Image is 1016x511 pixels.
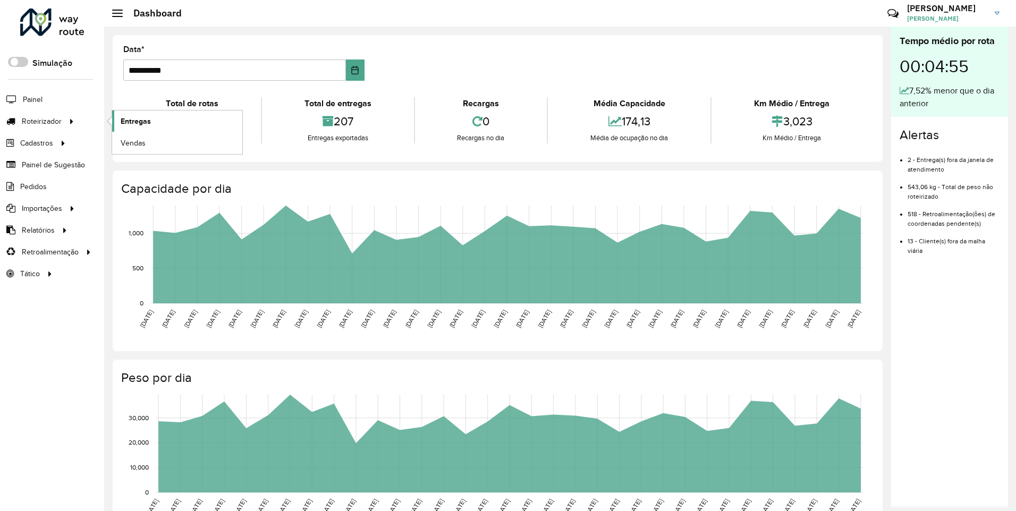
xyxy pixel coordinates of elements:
[581,309,596,329] text: [DATE]
[908,147,1000,174] li: 2 - Entrega(s) fora da janela de atendimento
[537,309,552,329] text: [DATE]
[714,97,869,110] div: Km Médio / Entrega
[126,97,258,110] div: Total de rotas
[735,309,751,329] text: [DATE]
[382,309,397,329] text: [DATE]
[625,309,640,329] text: [DATE]
[346,59,365,81] button: Choose Date
[123,7,182,19] h2: Dashboard
[714,133,869,143] div: Km Médio / Entrega
[140,300,143,306] text: 0
[121,138,146,149] span: Vendas
[802,309,817,329] text: [DATE]
[20,181,47,192] span: Pedidos
[714,309,729,329] text: [DATE]
[316,309,331,329] text: [DATE]
[448,309,463,329] text: [DATE]
[22,246,79,258] span: Retroalimentação
[551,110,708,133] div: 174,13
[418,97,545,110] div: Recargas
[121,116,151,127] span: Entregas
[514,309,530,329] text: [DATE]
[121,181,872,197] h4: Capacidade por dia
[132,265,143,271] text: 500
[669,309,684,329] text: [DATE]
[129,229,143,236] text: 1,000
[900,48,1000,84] div: 00:04:55
[293,309,309,329] text: [DATE]
[758,309,773,329] text: [DATE]
[908,228,1000,255] li: 13 - Cliente(s) fora da malha viária
[20,138,53,149] span: Cadastros
[908,201,1000,228] li: 518 - Retroalimentação(ões) de coordenadas pendente(s)
[714,110,869,133] div: 3,023
[112,110,242,132] a: Entregas
[603,309,619,329] text: [DATE]
[22,116,62,127] span: Roteirizador
[112,132,242,154] a: Vendas
[780,309,795,329] text: [DATE]
[337,309,353,329] text: [DATE]
[22,225,55,236] span: Relatórios
[882,2,904,25] a: Contato Rápido
[900,84,1000,110] div: 7,52% menor que o dia anterior
[470,309,486,329] text: [DATE]
[20,268,40,279] span: Tático
[205,309,220,329] text: [DATE]
[404,309,419,329] text: [DATE]
[32,57,72,70] label: Simulação
[160,309,176,329] text: [DATE]
[558,309,574,329] text: [DATE]
[846,309,861,329] text: [DATE]
[907,3,987,13] h3: [PERSON_NAME]
[265,97,411,110] div: Total de entregas
[123,43,145,56] label: Data
[121,370,872,386] h4: Peso por dia
[907,14,987,23] span: [PERSON_NAME]
[551,133,708,143] div: Média de ocupação no dia
[227,309,242,329] text: [DATE]
[492,309,507,329] text: [DATE]
[900,34,1000,48] div: Tempo médio por rota
[908,174,1000,201] li: 543,06 kg - Total de peso não roteirizado
[145,489,149,496] text: 0
[130,464,149,471] text: 10,000
[265,110,411,133] div: 207
[139,309,154,329] text: [DATE]
[824,309,840,329] text: [DATE]
[249,309,265,329] text: [DATE]
[271,309,286,329] text: [DATE]
[23,94,43,105] span: Painel
[22,203,62,214] span: Importações
[551,97,708,110] div: Média Capacidade
[691,309,707,329] text: [DATE]
[129,414,149,421] text: 30,000
[22,159,85,171] span: Painel de Sugestão
[900,127,1000,143] h4: Alertas
[129,439,149,446] text: 20,000
[426,309,442,329] text: [DATE]
[647,309,663,329] text: [DATE]
[360,309,375,329] text: [DATE]
[265,133,411,143] div: Entregas exportadas
[418,110,545,133] div: 0
[183,309,198,329] text: [DATE]
[418,133,545,143] div: Recargas no dia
